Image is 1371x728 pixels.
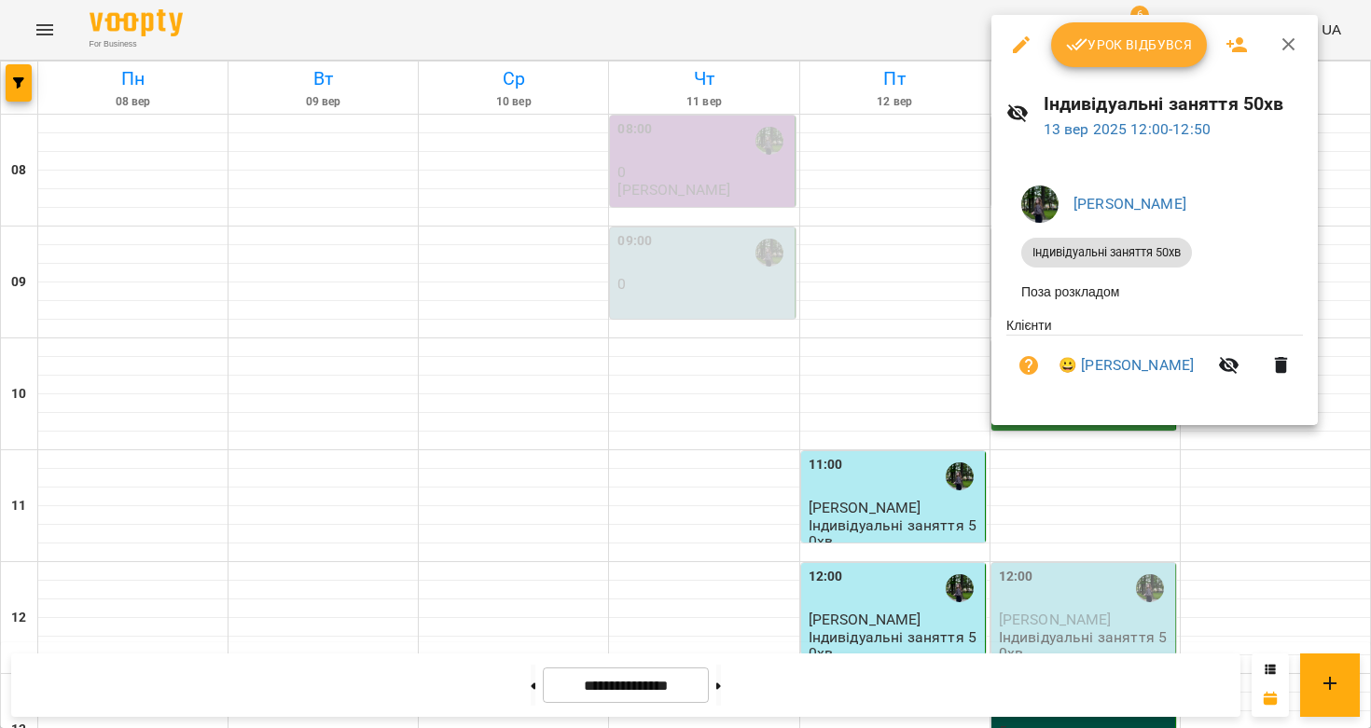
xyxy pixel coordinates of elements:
[1044,120,1211,138] a: 13 вер 2025 12:00-12:50
[1066,34,1193,56] span: Урок відбувся
[1044,89,1304,118] h6: Індивідуальні заняття 50хв
[1059,354,1194,377] a: 😀 [PERSON_NAME]
[1006,316,1303,403] ul: Клієнти
[1021,185,1059,223] img: 295700936d15feefccb57b2eaa6bd343.jpg
[1051,22,1208,67] button: Урок відбувся
[1006,343,1051,388] button: Візит ще не сплачено. Додати оплату?
[1021,244,1192,261] span: Індивідуальні заняття 50хв
[1073,195,1186,213] a: [PERSON_NAME]
[1006,275,1303,309] li: Поза розкладом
